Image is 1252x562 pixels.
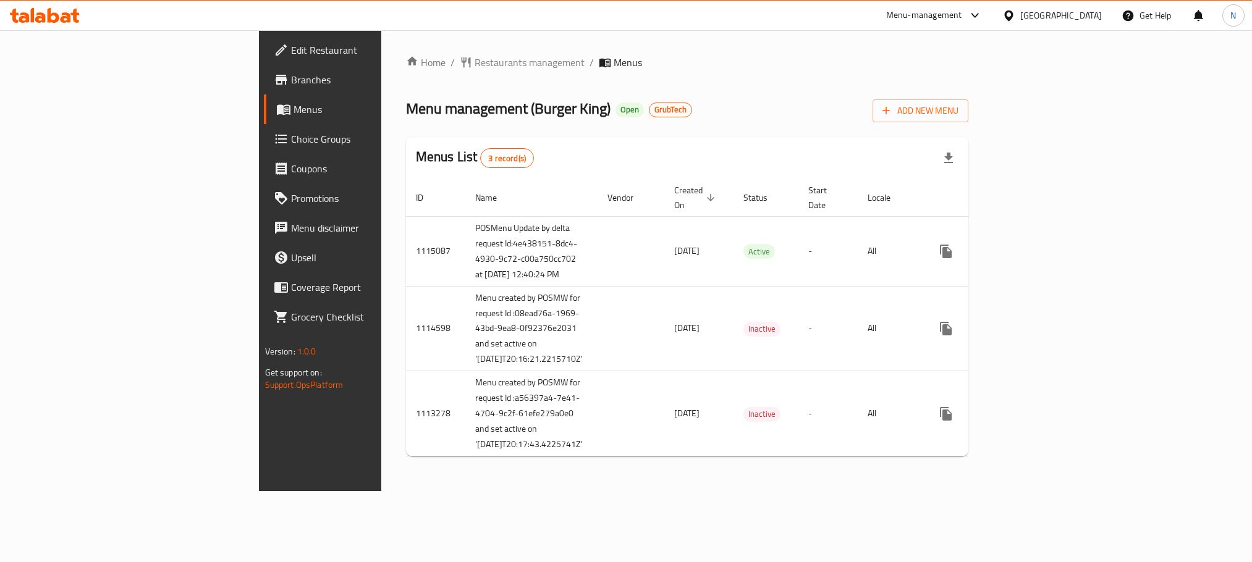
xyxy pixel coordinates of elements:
table: enhanced table [406,179,1060,457]
a: Coupons [264,154,468,183]
span: Inactive [743,407,780,421]
span: Version: [265,343,295,359]
span: Choice Groups [291,132,458,146]
td: Menu created by POSMW for request Id :a56397a4-7e41-4704-9c2f-61efe279a0e0 and set active on '[DA... [465,371,598,456]
span: Name [475,190,513,205]
span: Edit Restaurant [291,43,458,57]
th: Actions [921,179,1060,217]
a: Branches [264,65,468,94]
div: Menu-management [886,8,962,23]
span: GrubTech [649,104,692,115]
a: Menus [264,94,468,124]
span: Promotions [291,191,458,206]
span: Created On [674,183,719,212]
span: Open [615,104,644,115]
button: Change Status [961,314,991,343]
button: Add New Menu [873,99,968,122]
span: Inactive [743,322,780,336]
span: [DATE] [674,405,700,421]
a: Edit Restaurant [264,35,468,65]
span: 3 record(s) [481,153,533,164]
span: Menus [294,102,458,117]
span: Menu management ( Burger King ) [406,94,611,122]
span: Upsell [291,250,458,265]
td: Menu created by POSMW for request Id :08ead76a-1969-43bd-9ea8-0f92376e2031 and set active on '[DA... [465,286,598,371]
div: Inactive [743,322,780,337]
button: more [931,237,961,266]
span: Status [743,190,784,205]
button: more [931,314,961,343]
span: Locale [868,190,907,205]
span: Vendor [607,190,649,205]
a: Promotions [264,183,468,213]
span: 1.0.0 [297,343,316,359]
span: N [1230,9,1236,22]
a: Coverage Report [264,272,468,302]
span: Get support on: [265,364,322,380]
span: Coverage Report [291,280,458,295]
div: Active [743,244,775,259]
span: Active [743,245,775,259]
a: Restaurants management [460,55,585,70]
span: Add New Menu [882,103,958,119]
button: Change Status [961,399,991,429]
div: [GEOGRAPHIC_DATA] [1020,9,1102,22]
span: [DATE] [674,320,700,336]
span: Menus [614,55,642,70]
span: Grocery Checklist [291,309,458,324]
td: All [858,371,921,456]
span: Coupons [291,161,458,176]
div: Open [615,103,644,117]
a: Grocery Checklist [264,302,468,332]
div: Inactive [743,407,780,422]
li: / [590,55,594,70]
a: Choice Groups [264,124,468,154]
a: Upsell [264,243,468,272]
span: ID [416,190,439,205]
nav: breadcrumb [406,55,969,70]
h2: Menus List [416,148,534,168]
td: - [798,216,858,286]
td: - [798,286,858,371]
td: All [858,216,921,286]
div: Total records count [480,148,534,168]
span: Menu disclaimer [291,220,458,235]
span: Branches [291,72,458,87]
td: All [858,286,921,371]
button: Change Status [961,237,991,266]
span: Restaurants management [475,55,585,70]
span: Start Date [808,183,843,212]
div: Export file [934,143,963,173]
td: POSMenu Update by delta request Id:4e438151-8dc4-4930-9c72-c00a750cc702 at [DATE] 12:40:24 PM [465,216,598,286]
button: more [931,399,961,429]
span: [DATE] [674,243,700,259]
td: - [798,371,858,456]
a: Menu disclaimer [264,213,468,243]
a: Support.OpsPlatform [265,377,344,393]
